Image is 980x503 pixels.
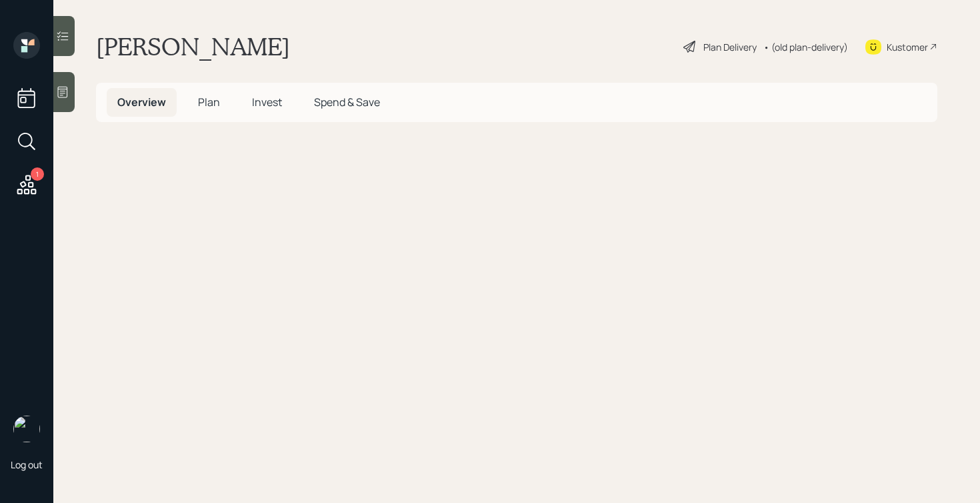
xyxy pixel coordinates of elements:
[763,40,848,54] div: • (old plan-delivery)
[314,95,380,109] span: Spend & Save
[887,40,928,54] div: Kustomer
[13,416,40,442] img: robby-grisanti-headshot.png
[11,458,43,471] div: Log out
[117,95,166,109] span: Overview
[252,95,282,109] span: Invest
[96,32,290,61] h1: [PERSON_NAME]
[198,95,220,109] span: Plan
[31,167,44,181] div: 1
[703,40,757,54] div: Plan Delivery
